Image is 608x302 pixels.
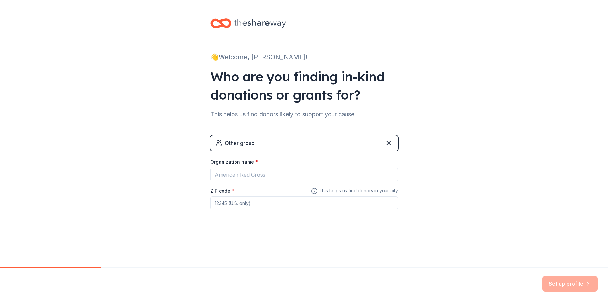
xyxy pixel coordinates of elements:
div: 👋 Welcome, [PERSON_NAME]! [210,52,398,62]
label: Organization name [210,159,258,165]
label: ZIP code [210,188,234,194]
input: 12345 (U.S. only) [210,196,398,209]
span: This helps us find donors in your city [311,187,398,195]
div: Who are you finding in-kind donations or grants for? [210,67,398,104]
div: Other group [225,139,255,147]
div: This helps us find donors likely to support your cause. [210,109,398,120]
input: American Red Cross [210,168,398,181]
